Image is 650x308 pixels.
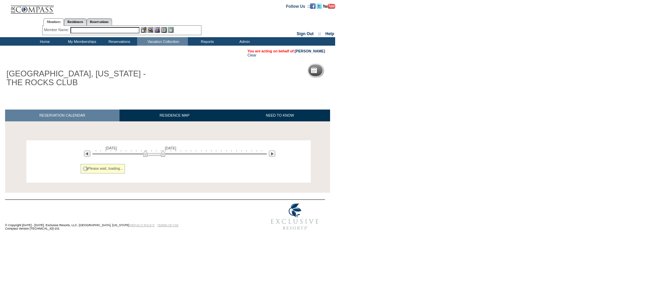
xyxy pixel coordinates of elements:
td: © Copyright [DATE] - [DATE]. Exclusive Resorts, LLC. [GEOGRAPHIC_DATA], [US_STATE]. Compass Versi... [5,200,242,234]
td: Reservations [100,37,137,46]
img: Next [269,150,275,157]
a: RESERVATION CALENDAR [5,110,120,121]
img: View [148,27,153,33]
td: Vacation Collection [137,37,188,46]
img: b_edit.gif [141,27,147,33]
a: Help [325,31,334,36]
img: Impersonate [154,27,160,33]
a: NEED TO KNOW [230,110,330,121]
div: Please wait, loading... [81,164,125,173]
a: TERMS OF USE [157,223,179,227]
a: RESIDENCE MAP [120,110,230,121]
a: PRIVACY POLICY [130,223,155,227]
span: You are acting on behalf of: [247,49,325,53]
td: Admin [225,37,262,46]
a: Residences [64,18,87,25]
a: [PERSON_NAME] [295,49,325,53]
img: spinner2.gif [83,166,88,171]
a: Become our fan on Facebook [310,4,316,8]
a: Subscribe to our YouTube Channel [323,4,335,8]
td: Follow Us :: [286,3,310,9]
h1: [GEOGRAPHIC_DATA], [US_STATE] - THE ROCKS CLUB [5,68,157,89]
a: Reservations [87,18,112,25]
span: [DATE] [165,146,176,150]
td: Reports [188,37,225,46]
a: Members [43,18,64,26]
a: Clear [247,53,256,57]
img: Reservations [161,27,167,33]
a: Sign Out [297,31,313,36]
span: [DATE] [106,146,117,150]
td: My Memberships [63,37,100,46]
span: :: [318,31,321,36]
img: Follow us on Twitter [317,3,322,9]
img: Become our fan on Facebook [310,3,316,9]
h5: Reservation Calendar [320,68,371,73]
td: Home [25,37,63,46]
a: Follow us on Twitter [317,4,322,8]
img: Subscribe to our YouTube Channel [323,4,335,9]
div: Member Name: [44,27,70,33]
img: Previous [84,150,90,157]
img: Exclusive Resorts [264,200,325,234]
img: b_calculator.gif [168,27,174,33]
